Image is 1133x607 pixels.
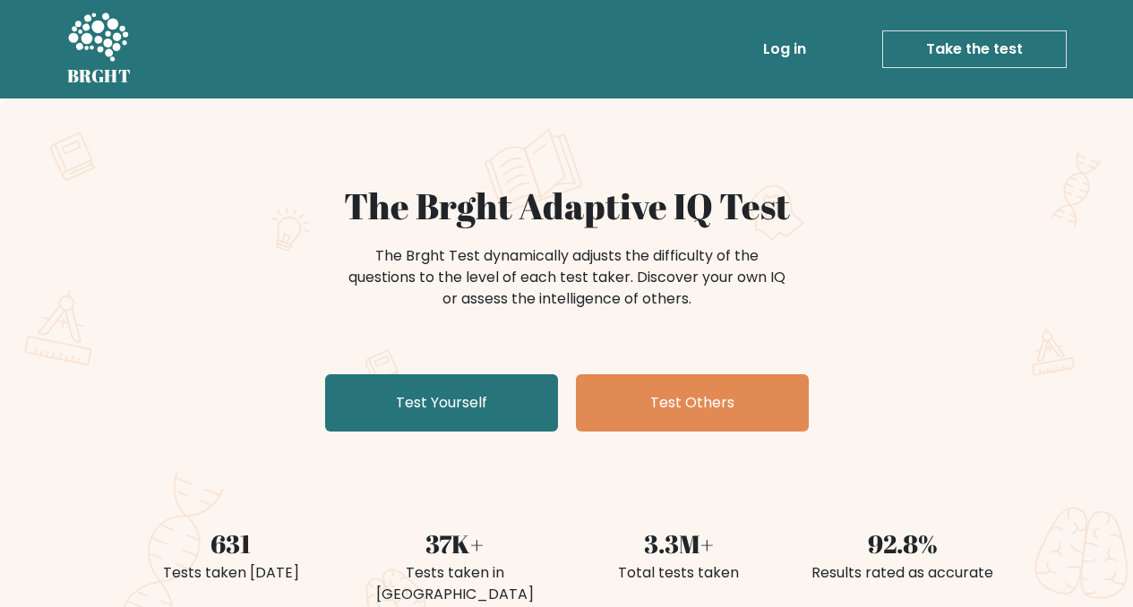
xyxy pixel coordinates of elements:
[756,31,813,67] a: Log in
[354,562,556,605] div: Tests taken in [GEOGRAPHIC_DATA]
[130,525,332,562] div: 631
[343,245,791,310] div: The Brght Test dynamically adjusts the difficulty of the questions to the level of each test take...
[576,374,809,432] a: Test Others
[578,525,780,562] div: 3.3M+
[802,562,1004,584] div: Results rated as accurate
[130,562,332,584] div: Tests taken [DATE]
[130,184,1004,227] h1: The Brght Adaptive IQ Test
[354,525,556,562] div: 37K+
[325,374,558,432] a: Test Yourself
[578,562,780,584] div: Total tests taken
[802,525,1004,562] div: 92.8%
[67,65,132,87] h5: BRGHT
[67,7,132,91] a: BRGHT
[882,30,1067,68] a: Take the test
